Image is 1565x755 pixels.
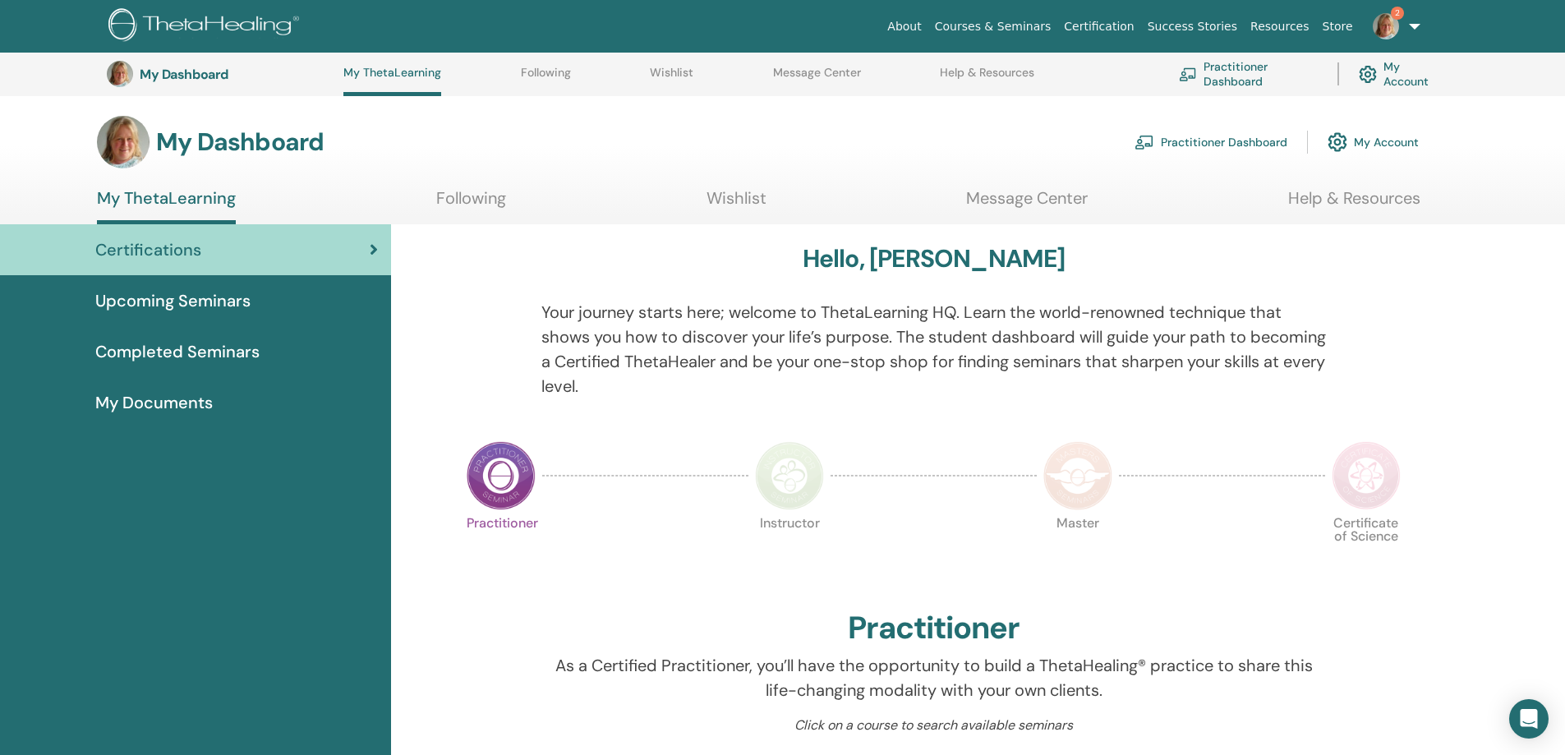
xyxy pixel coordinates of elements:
span: 2 [1391,7,1404,20]
a: Resources [1244,12,1316,42]
a: Store [1316,12,1360,42]
a: Following [436,188,506,220]
p: Click on a course to search available seminars [541,716,1326,735]
img: cog.svg [1328,128,1347,156]
img: chalkboard-teacher.svg [1135,135,1154,150]
a: Wishlist [707,188,766,220]
a: Practitioner Dashboard [1179,56,1318,92]
a: My Account [1359,56,1442,92]
img: chalkboard-teacher.svg [1179,67,1197,81]
a: Certification [1057,12,1140,42]
a: Following [521,66,571,92]
h3: My Dashboard [140,67,304,82]
img: Master [1043,441,1112,510]
span: Completed Seminars [95,339,260,364]
img: Certificate of Science [1332,441,1401,510]
a: About [881,12,927,42]
img: cog.svg [1359,62,1377,87]
p: Instructor [755,517,824,586]
a: My Account [1328,124,1419,160]
a: Success Stories [1141,12,1244,42]
a: Courses & Seminars [928,12,1058,42]
span: Certifications [95,237,201,262]
h3: Hello, [PERSON_NAME] [803,244,1066,274]
img: Practitioner [467,441,536,510]
h2: Practitioner [848,610,1020,647]
span: My Documents [95,390,213,415]
a: Wishlist [650,66,693,92]
h3: My Dashboard [156,127,324,157]
a: My ThetaLearning [97,188,236,224]
img: default.jpg [107,61,133,87]
p: Practitioner [467,517,536,586]
a: My ThetaLearning [343,66,441,96]
img: default.jpg [97,116,150,168]
img: Instructor [755,441,824,510]
img: logo.png [108,8,305,45]
img: default.jpg [1373,13,1399,39]
p: As a Certified Practitioner, you’ll have the opportunity to build a ThetaHealing® practice to sha... [541,653,1326,702]
a: Message Center [966,188,1088,220]
div: Open Intercom Messenger [1509,699,1549,739]
a: Help & Resources [1288,188,1420,220]
a: Message Center [773,66,861,92]
p: Certificate of Science [1332,517,1401,586]
span: Upcoming Seminars [95,288,251,313]
p: Your journey starts here; welcome to ThetaLearning HQ. Learn the world-renowned technique that sh... [541,300,1326,398]
a: Help & Resources [940,66,1034,92]
p: Master [1043,517,1112,586]
a: Practitioner Dashboard [1135,124,1287,160]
